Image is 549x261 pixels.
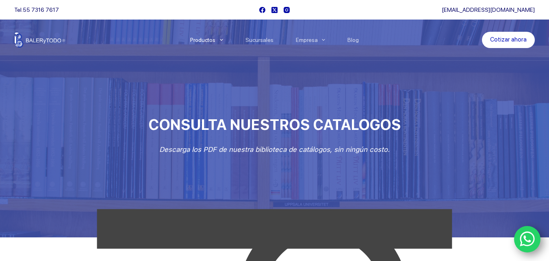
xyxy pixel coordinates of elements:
[14,32,65,48] img: Balerytodo
[23,7,59,13] a: 55 7316 7617
[259,7,265,13] a: Facebook
[271,7,278,13] a: X (Twitter)
[179,20,370,60] nav: Menu Principal
[482,32,535,48] a: Cotizar ahora
[514,226,541,253] a: WhatsApp
[14,7,59,13] span: Tel.
[284,7,290,13] a: Instagram
[442,7,535,13] a: [EMAIL_ADDRESS][DOMAIN_NAME]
